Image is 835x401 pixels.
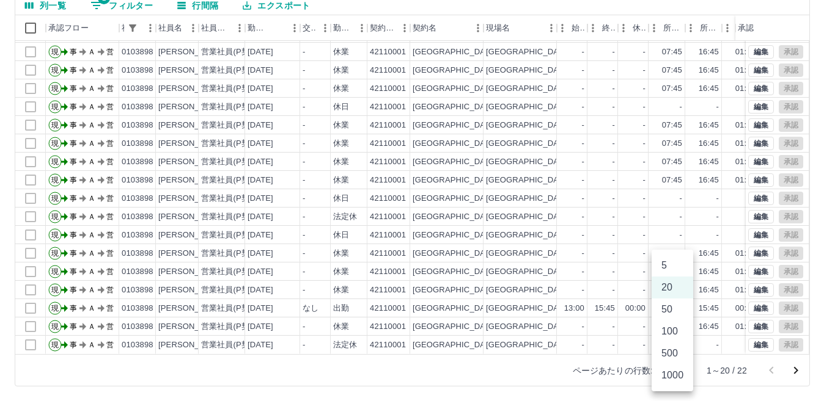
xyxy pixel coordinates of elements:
[652,255,693,276] li: 5
[652,276,693,298] li: 20
[652,342,693,364] li: 500
[652,320,693,342] li: 100
[652,298,693,320] li: 50
[652,364,693,386] li: 1000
